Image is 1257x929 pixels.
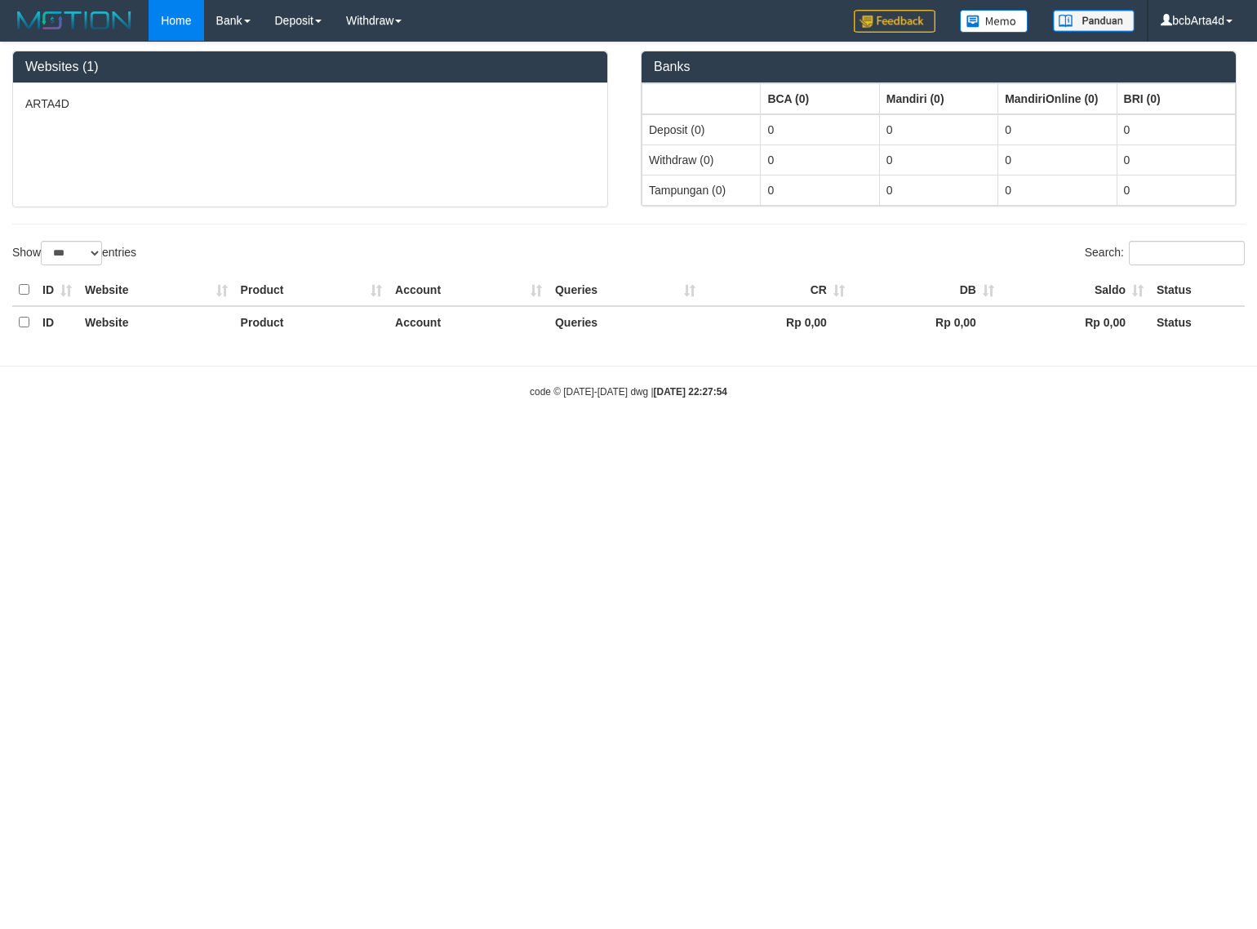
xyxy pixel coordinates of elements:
[642,144,761,175] td: Withdraw (0)
[25,96,595,112] p: ARTA4D
[642,175,761,205] td: Tampungan (0)
[761,175,879,205] td: 0
[960,10,1028,33] img: Button%20Memo.svg
[12,241,136,265] label: Show entries
[998,83,1117,114] th: Group: activate to sort column ascending
[389,306,549,338] th: Account
[25,60,595,74] h3: Websites (1)
[36,274,78,306] th: ID
[1053,10,1135,32] img: panduan.png
[1001,306,1150,338] th: Rp 0,00
[879,144,997,175] td: 0
[78,274,234,306] th: Website
[234,274,389,306] th: Product
[998,114,1117,145] td: 0
[1117,114,1235,145] td: 0
[761,144,879,175] td: 0
[879,114,997,145] td: 0
[1150,274,1245,306] th: Status
[761,83,879,114] th: Group: activate to sort column ascending
[702,306,851,338] th: Rp 0,00
[654,60,1224,74] h3: Banks
[654,386,727,398] strong: [DATE] 22:27:54
[234,306,389,338] th: Product
[851,306,1001,338] th: Rp 0,00
[78,306,234,338] th: Website
[854,10,935,33] img: Feedback.jpg
[642,83,761,114] th: Group: activate to sort column ascending
[549,274,702,306] th: Queries
[41,241,102,265] select: Showentries
[761,114,879,145] td: 0
[879,83,997,114] th: Group: activate to sort column ascending
[1085,241,1245,265] label: Search:
[1129,241,1245,265] input: Search:
[530,386,727,398] small: code © [DATE]-[DATE] dwg |
[998,144,1117,175] td: 0
[12,8,136,33] img: MOTION_logo.png
[1117,144,1235,175] td: 0
[702,274,851,306] th: CR
[851,274,1001,306] th: DB
[879,175,997,205] td: 0
[36,306,78,338] th: ID
[1117,83,1235,114] th: Group: activate to sort column ascending
[549,306,702,338] th: Queries
[1117,175,1235,205] td: 0
[642,114,761,145] td: Deposit (0)
[1001,274,1150,306] th: Saldo
[1150,306,1245,338] th: Status
[998,175,1117,205] td: 0
[389,274,549,306] th: Account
